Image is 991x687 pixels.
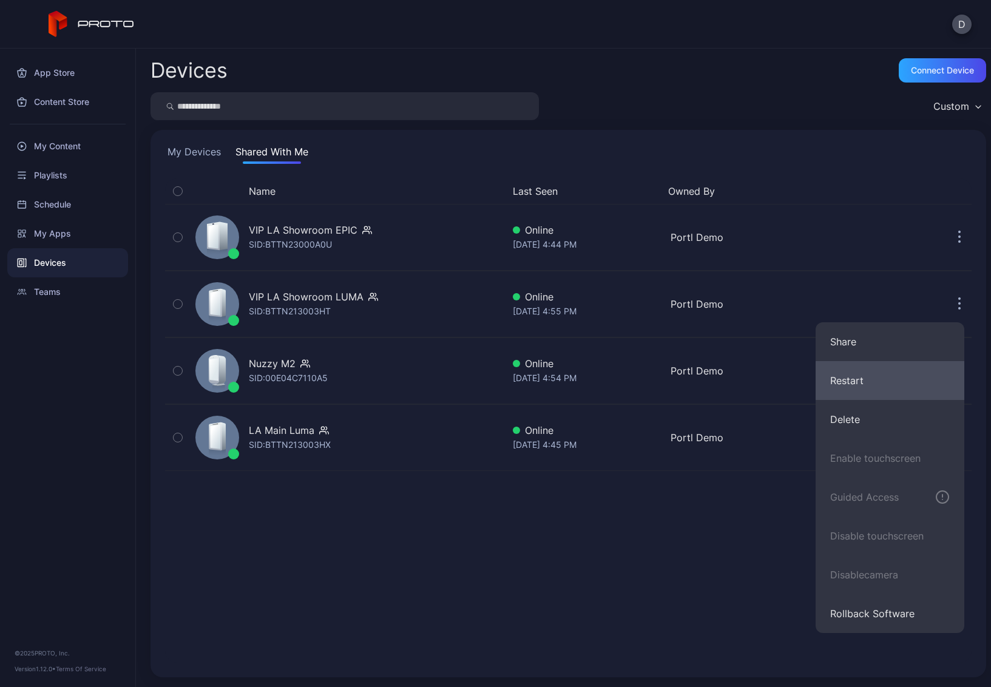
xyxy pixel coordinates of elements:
a: Devices [7,248,128,277]
button: Guided Access [816,478,964,516]
div: Online [513,423,661,438]
a: My Apps [7,219,128,248]
div: Online [513,223,661,237]
div: Portl Demo [671,230,819,245]
button: Rollback Software [816,594,964,633]
button: Disablecamera [816,555,964,594]
a: My Content [7,132,128,161]
div: [DATE] 4:45 PM [513,438,661,452]
a: Terms Of Service [56,665,106,672]
div: Online [513,356,661,371]
div: VIP LA Showroom LUMA [249,289,364,304]
div: Guided Access [830,490,899,504]
div: Nuzzy M2 [249,356,296,371]
div: Custom [933,100,969,112]
button: My Devices [165,144,223,164]
a: Content Store [7,87,128,117]
div: SID: BTTN213003HX [249,438,331,452]
a: App Store [7,58,128,87]
div: Options [947,184,972,198]
div: Online [513,289,661,304]
button: Connect device [899,58,986,83]
div: Update Device [824,184,933,198]
div: Portl Demo [671,297,819,311]
button: Shared With Me [233,144,311,164]
div: Portl Demo [671,364,819,378]
div: SID: 00E04C7110A5 [249,371,328,385]
div: SID: BTTN23000A0U [249,237,332,252]
div: © 2025 PROTO, Inc. [15,648,121,658]
div: Connect device [911,66,974,75]
button: Name [249,184,276,198]
button: Disable touchscreen [816,516,964,555]
span: Version 1.12.0 • [15,665,56,672]
button: Restart [816,361,964,400]
div: [DATE] 4:54 PM [513,371,661,385]
a: Teams [7,277,128,306]
h2: Devices [151,59,228,81]
div: Portl Demo [671,430,819,445]
button: Share [816,322,964,361]
button: D [952,15,972,34]
button: Owned By [668,184,814,198]
button: Last Seen [513,184,658,198]
button: Custom [927,92,986,120]
div: SID: BTTN213003HT [249,304,331,319]
div: [DATE] 4:44 PM [513,237,661,252]
button: Delete [816,400,964,439]
div: VIP LA Showroom EPIC [249,223,357,237]
div: [DATE] 4:55 PM [513,304,661,319]
a: Playlists [7,161,128,190]
div: LA Main Luma [249,423,314,438]
a: Schedule [7,190,128,219]
button: Enable touchscreen [816,439,964,478]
